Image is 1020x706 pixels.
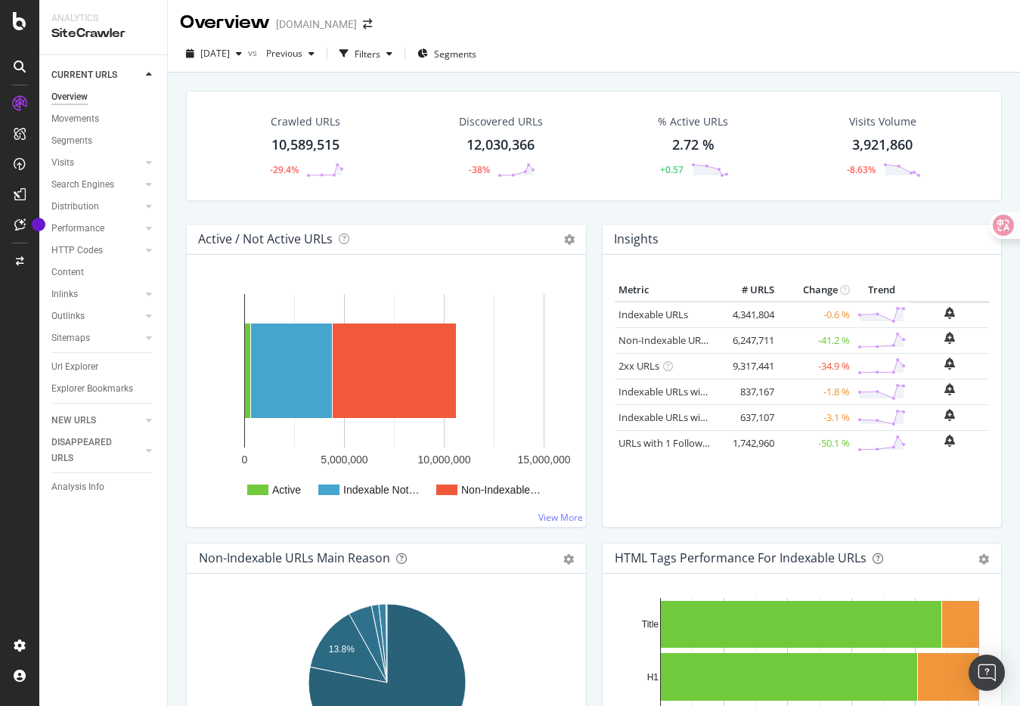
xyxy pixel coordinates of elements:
[51,89,157,105] a: Overview
[852,135,913,155] div: 3,921,860
[614,229,659,249] h4: Insights
[944,409,955,421] div: bell-plus
[51,308,85,324] div: Outlinks
[619,308,688,321] a: Indexable URLs
[944,435,955,447] div: bell-plus
[363,19,372,29] div: arrow-right-arrow-left
[459,114,543,129] div: Discovered URLs
[778,404,854,430] td: -3.1 %
[32,218,45,231] div: Tooltip anchor
[51,435,128,466] div: DISAPPEARED URLS
[718,302,778,328] td: 4,341,804
[51,155,74,171] div: Visits
[51,111,157,127] a: Movements
[51,67,117,83] div: CURRENT URLS
[260,42,321,66] button: Previous
[563,554,574,565] div: gear
[199,550,390,565] div: Non-Indexable URLs Main Reason
[51,286,141,302] a: Inlinks
[260,47,302,60] span: Previous
[978,554,989,565] div: gear
[51,177,114,193] div: Search Engines
[51,308,141,324] a: Outlinks
[180,42,248,66] button: [DATE]
[619,359,659,373] a: 2xx URLs
[271,135,339,155] div: 10,589,515
[615,550,867,565] div: HTML Tags Performance for Indexable URLs
[778,430,854,456] td: -50.1 %
[849,114,916,129] div: Visits Volume
[51,25,155,42] div: SiteCrawler
[969,655,1005,691] div: Open Intercom Messenger
[619,436,730,450] a: URLs with 1 Follow Inlink
[51,381,157,397] a: Explorer Bookmarks
[467,135,535,155] div: 12,030,366
[51,381,133,397] div: Explorer Bookmarks
[51,359,157,375] a: Url Explorer
[944,358,955,370] div: bell-plus
[51,89,88,105] div: Overview
[51,199,99,215] div: Distribution
[944,332,955,344] div: bell-plus
[333,42,398,66] button: Filters
[180,10,270,36] div: Overview
[615,279,718,302] th: Metric
[329,644,355,655] text: 13.8%
[248,46,260,59] span: vs
[718,279,778,302] th: # URLS
[718,353,778,379] td: 9,317,441
[271,114,340,129] div: Crawled URLs
[199,279,574,515] div: A chart.
[51,221,141,237] a: Performance
[718,327,778,353] td: 6,247,711
[718,404,778,430] td: 637,107
[434,48,476,60] span: Segments
[270,163,299,176] div: -29.4%
[242,454,248,466] text: 0
[51,133,157,149] a: Segments
[51,435,141,466] a: DISAPPEARED URLS
[646,672,659,683] text: H1
[51,155,141,171] a: Visits
[51,479,104,495] div: Analysis Info
[658,114,728,129] div: % Active URLs
[272,484,301,496] text: Active
[778,327,854,353] td: -41.2 %
[944,383,955,395] div: bell-plus
[944,307,955,319] div: bell-plus
[469,163,490,176] div: -38%
[564,234,575,245] i: Options
[517,454,570,466] text: 15,000,000
[672,135,715,155] div: 2.72 %
[417,454,470,466] text: 10,000,000
[778,302,854,328] td: -0.6 %
[51,199,141,215] a: Distribution
[778,379,854,404] td: -1.8 %
[718,430,778,456] td: 1,742,960
[51,243,103,259] div: HTTP Codes
[51,479,157,495] a: Analysis Info
[51,221,104,237] div: Performance
[51,265,157,280] a: Content
[200,47,230,60] span: 2025 Sep. 19th
[641,619,659,630] text: Title
[718,379,778,404] td: 837,167
[51,413,141,429] a: NEW URLS
[778,279,854,302] th: Change
[619,333,711,347] a: Non-Indexable URLs
[51,243,141,259] a: HTTP Codes
[619,385,745,398] a: Indexable URLs with Bad H1
[51,286,78,302] div: Inlinks
[411,42,482,66] button: Segments
[51,330,141,346] a: Sitemaps
[321,454,367,466] text: 5,000,000
[538,511,583,524] a: View More
[51,111,99,127] div: Movements
[276,17,357,32] div: [DOMAIN_NAME]
[854,279,910,302] th: Trend
[619,410,783,424] a: Indexable URLs with Bad Description
[51,177,141,193] a: Search Engines
[847,163,876,176] div: -8.63%
[51,330,90,346] div: Sitemaps
[461,484,541,496] text: Non-Indexable…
